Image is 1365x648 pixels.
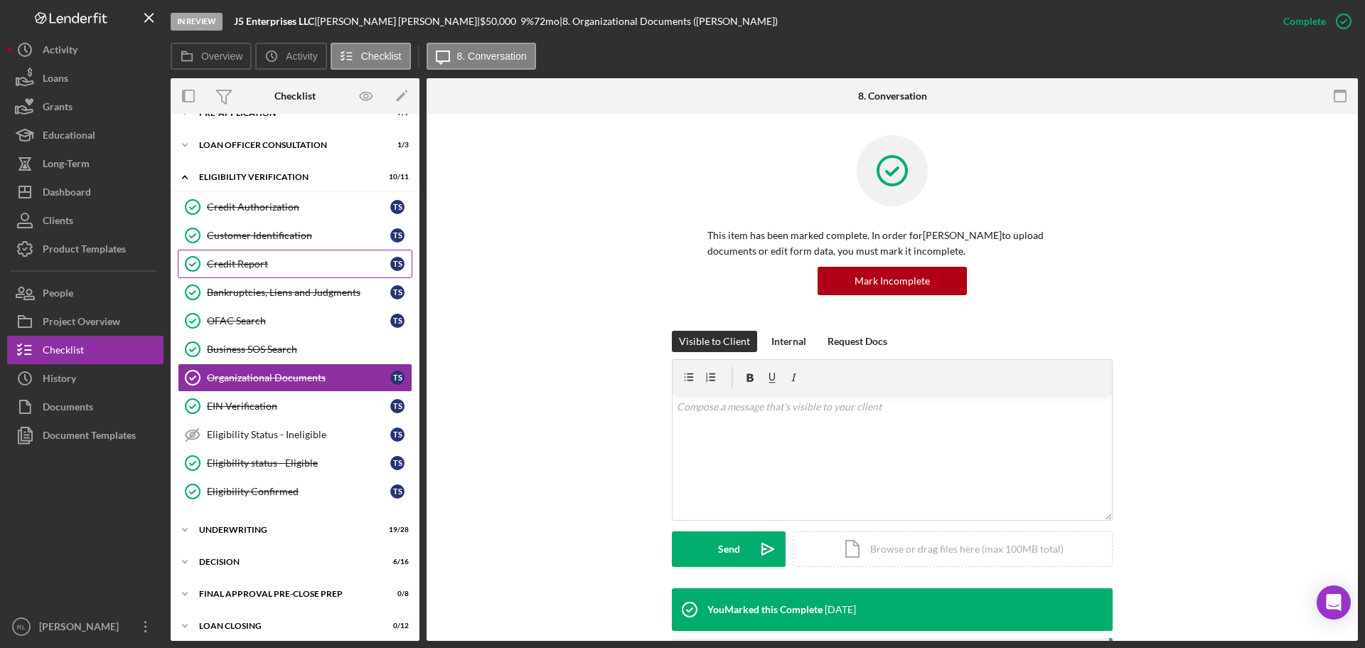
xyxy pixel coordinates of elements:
div: Document Templates [43,421,136,453]
div: Eligibility Status - Ineligible [207,429,390,440]
div: Long-Term [43,149,90,181]
div: 1 / 3 [383,141,409,149]
b: J5 Enterprises LLC [234,15,314,27]
text: RL [17,623,26,631]
button: Checklist [7,336,164,364]
div: Loan Officer Consultation [199,141,373,149]
div: OFAC Search [207,315,390,326]
label: 8. Conversation [457,51,527,62]
div: Grants [43,92,73,124]
button: Project Overview [7,307,164,336]
label: Checklist [361,51,402,62]
div: 9 % [520,16,534,27]
div: Business SOS Search [207,344,412,355]
div: 10 / 11 [383,173,409,181]
div: EIN Verification [207,400,390,412]
div: 72 mo [534,16,560,27]
a: Customer IdentificationTS [178,221,412,250]
div: Checklist [43,336,84,368]
div: Send [718,531,740,567]
button: Internal [764,331,813,352]
a: Credit AuthorizationTS [178,193,412,221]
div: [PERSON_NAME] [PERSON_NAME] | [317,16,480,27]
a: People [7,279,164,307]
a: Business SOS Search [178,335,412,363]
div: Eligibility Verification [199,173,373,181]
a: Eligibility status - EligibleTS [178,449,412,477]
div: Checklist [274,90,316,102]
div: Complete [1283,7,1326,36]
div: Open Intercom Messenger [1317,585,1351,620]
a: Eligibility ConfirmedTS [178,477,412,506]
button: Request Docs [820,331,894,352]
div: Documents [43,393,93,425]
div: History [43,364,76,396]
div: Bankruptcies, Liens and Judgments [207,287,390,298]
button: Send [672,531,786,567]
a: Bankruptcies, Liens and JudgmentsTS [178,278,412,307]
p: This item has been marked complete. In order for [PERSON_NAME] to upload documents or edit form d... [707,228,1077,260]
div: 6 / 16 [383,558,409,566]
div: $50,000 [480,16,520,27]
a: OFAC SearchTS [178,307,412,335]
div: Eligibility status - Eligible [207,457,390,469]
div: T S [390,371,405,385]
div: Eligibility Confirmed [207,486,390,497]
div: Credit Authorization [207,201,390,213]
div: In Review [171,13,223,31]
time: 2025-08-12 20:54 [825,604,856,615]
button: Dashboard [7,178,164,206]
button: Activity [255,43,326,70]
div: 0 / 12 [383,622,409,630]
div: Activity [43,36,77,68]
button: Loans [7,64,164,92]
button: Complete [1269,7,1358,36]
div: [PERSON_NAME] [36,612,128,644]
div: | 8. Organizational Documents ([PERSON_NAME]) [560,16,778,27]
button: Visible to Client [672,331,757,352]
a: Activity [7,36,164,64]
button: Educational [7,121,164,149]
div: You Marked this Complete [707,604,823,615]
label: Activity [286,51,317,62]
div: T S [390,427,405,442]
div: Project Overview [43,307,120,339]
div: Loans [43,64,68,96]
a: EIN VerificationTS [178,392,412,420]
div: T S [390,285,405,299]
div: 19 / 28 [383,526,409,534]
button: Checklist [331,43,411,70]
div: Request Docs [828,331,887,352]
div: Decision [199,558,373,566]
a: Credit ReportTS [178,250,412,278]
div: People [43,279,73,311]
a: Eligibility Status - IneligibleTS [178,420,412,449]
button: Product Templates [7,235,164,263]
div: T S [390,399,405,413]
div: Underwriting [199,526,373,534]
label: Overview [201,51,242,62]
div: T S [390,257,405,271]
div: T S [390,314,405,328]
div: T S [390,484,405,499]
div: T S [390,200,405,214]
div: T S [390,456,405,470]
div: Clients [43,206,73,238]
button: History [7,364,164,393]
div: Visible to Client [679,331,750,352]
div: Product Templates [43,235,126,267]
a: Grants [7,92,164,121]
button: Clients [7,206,164,235]
button: Documents [7,393,164,421]
div: Credit Report [207,258,390,270]
button: Mark Incomplete [818,267,967,295]
button: Document Templates [7,421,164,450]
div: | [234,16,317,27]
